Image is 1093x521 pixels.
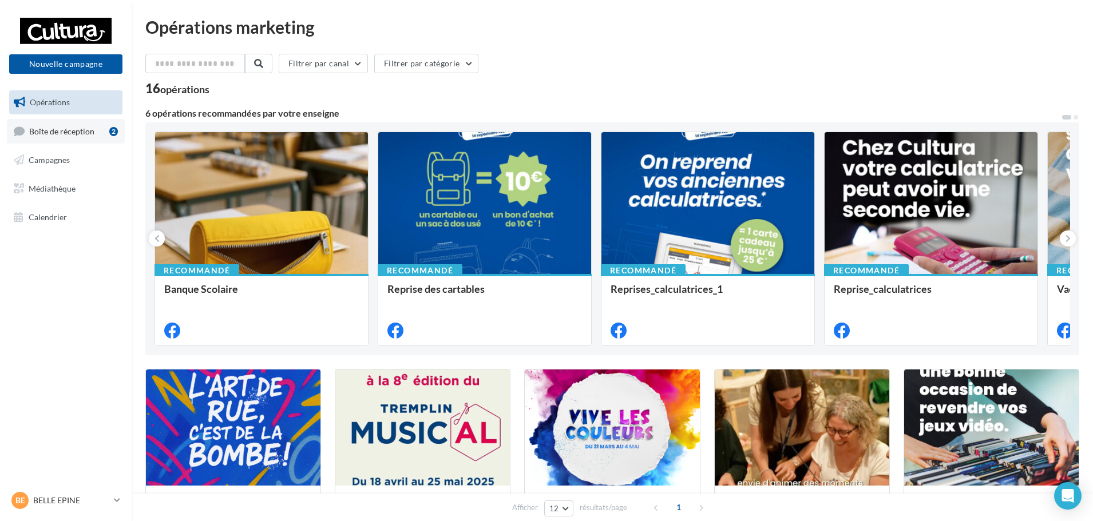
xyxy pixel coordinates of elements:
[29,212,67,221] span: Calendrier
[378,264,462,277] div: Recommandé
[145,18,1079,35] div: Opérations marketing
[29,126,94,136] span: Boîte de réception
[7,90,125,114] a: Opérations
[145,109,1061,118] div: 6 opérations recommandées par votre enseigne
[387,283,485,295] span: Reprise des cartables
[7,119,125,144] a: Boîte de réception2
[1054,482,1082,510] div: Open Intercom Messenger
[549,504,559,513] span: 12
[29,184,76,193] span: Médiathèque
[7,205,125,229] a: Calendrier
[145,82,209,95] div: 16
[512,502,538,513] span: Afficher
[155,264,239,277] div: Recommandé
[580,502,627,513] span: résultats/page
[601,264,686,277] div: Recommandé
[670,498,688,516] span: 1
[15,495,25,506] span: BE
[29,155,70,165] span: Campagnes
[7,177,125,201] a: Médiathèque
[33,495,109,506] p: BELLE EPINE
[7,148,125,172] a: Campagnes
[279,54,368,73] button: Filtrer par canal
[9,54,122,74] button: Nouvelle campagne
[544,500,573,516] button: 12
[109,127,118,136] div: 2
[9,490,122,511] a: BE BELLE EPINE
[164,283,238,295] span: Banque Scolaire
[611,283,723,295] span: Reprises_calculatrices_1
[30,97,70,107] span: Opérations
[824,264,909,277] div: Recommandé
[374,54,478,73] button: Filtrer par catégorie
[834,283,932,295] span: Reprise_calculatrices
[160,84,209,94] div: opérations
